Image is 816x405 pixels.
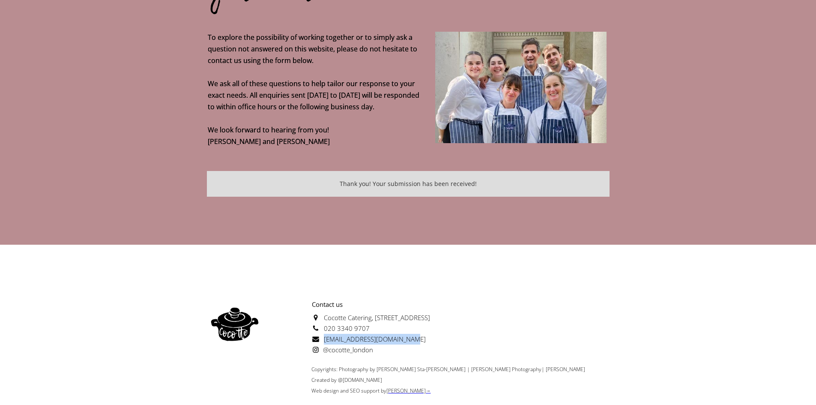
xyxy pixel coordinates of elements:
[435,32,607,143] img: Anna Caldicott and Fiona Cochrane
[311,376,382,384] span: Created by @[DOMAIN_NAME]
[312,299,343,310] strong: Contact us
[312,335,426,343] a: [EMAIL_ADDRESS][DOMAIN_NAME]
[207,364,585,396] div: Copyrights: Photography by [PERSON_NAME] Sta-[PERSON_NAME] | [PERSON_NAME] Photography| [PERSON_N...
[312,324,370,333] a: 020 3340 9707
[312,345,373,354] a: @cocotte_london
[215,180,601,188] div: Thank you! Your submission has been received!
[312,313,430,322] a: Cocotte Catering, [STREET_ADDRESS]
[386,387,431,394] a: [PERSON_NAME]→
[207,171,610,197] div: Reservations form success
[311,387,386,394] a: Web design and SEO support by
